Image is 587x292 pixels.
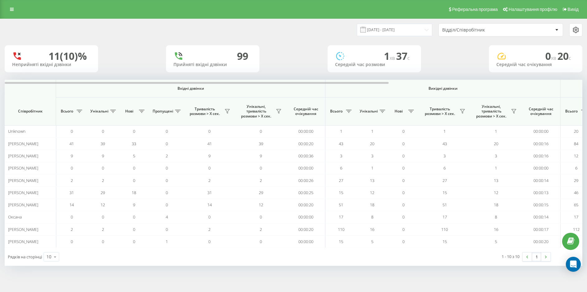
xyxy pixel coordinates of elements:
[443,178,447,183] span: 27
[371,153,373,159] span: 3
[8,239,38,244] span: [PERSON_NAME]
[260,239,262,244] span: 0
[339,202,343,208] span: 51
[133,165,135,171] span: 0
[384,49,396,63] span: 1
[402,128,405,134] span: 0
[286,137,325,150] td: 00:00:20
[208,214,211,220] span: 0
[71,214,73,220] span: 0
[443,128,446,134] span: 1
[557,49,571,63] span: 20
[522,150,561,162] td: 00:00:16
[10,109,50,114] span: Співробітник
[522,199,561,211] td: 00:00:15
[402,239,405,244] span: 0
[522,125,561,137] td: 00:00:00
[133,128,135,134] span: 0
[71,239,73,244] span: 0
[102,214,104,220] span: 0
[102,153,104,159] span: 9
[371,239,373,244] span: 5
[71,227,73,232] span: 2
[443,214,447,220] span: 17
[153,109,173,114] span: Пропущені
[371,165,373,171] span: 1
[402,178,405,183] span: 0
[340,86,546,91] span: Вихідні дзвінки
[443,153,446,159] span: 3
[443,141,447,146] span: 43
[574,178,578,183] span: 29
[573,227,580,232] span: 112
[575,165,577,171] span: 6
[442,27,517,33] div: Відділ/Співробітник
[402,214,405,220] span: 0
[8,214,22,220] span: Оксана
[238,104,274,119] span: Унікальні, тривалість розмови > Х сек.
[574,141,578,146] span: 84
[166,128,168,134] span: 0
[422,107,458,116] span: Тривалість розмови > Х сек.
[402,153,405,159] span: 0
[391,109,406,114] span: Нові
[166,141,168,146] span: 0
[208,165,211,171] span: 0
[101,141,105,146] span: 39
[339,214,343,220] span: 17
[407,55,410,61] span: c
[207,190,212,195] span: 31
[370,227,374,232] span: 16
[133,153,135,159] span: 5
[208,239,211,244] span: 0
[207,141,212,146] span: 41
[339,141,343,146] span: 43
[260,165,262,171] span: 0
[495,214,497,220] span: 8
[286,174,325,186] td: 00:00:26
[569,55,571,61] span: c
[495,128,497,134] span: 1
[59,109,75,114] span: Всього
[8,141,38,146] span: [PERSON_NAME]
[71,153,73,159] span: 9
[132,141,136,146] span: 33
[371,128,373,134] span: 1
[8,190,38,195] span: [PERSON_NAME]
[102,178,104,183] span: 2
[335,62,414,67] div: Середній час розмови
[495,153,497,159] span: 3
[402,190,405,195] span: 0
[494,227,498,232] span: 16
[291,107,320,116] span: Середній час очікування
[566,257,581,272] div: Open Intercom Messenger
[339,239,343,244] span: 15
[8,165,38,171] span: [PERSON_NAME]
[8,254,42,260] span: Рядків на сторінці
[509,7,557,12] span: Налаштування профілю
[173,62,252,67] div: Прийняті вхідні дзвінки
[166,239,168,244] span: 1
[208,227,211,232] span: 2
[260,214,262,220] span: 0
[494,141,498,146] span: 20
[8,128,26,134] span: Unknown
[12,62,91,67] div: Неприйняті вхідні дзвінки
[522,223,561,236] td: 00:00:17
[473,104,509,119] span: Унікальні, тривалість розмови > Х сек.
[339,190,343,195] span: 15
[494,178,498,183] span: 13
[338,227,344,232] span: 110
[207,202,212,208] span: 14
[452,7,498,12] span: Реферальна програма
[286,236,325,248] td: 00:00:00
[102,227,104,232] span: 2
[340,165,342,171] span: 6
[286,199,325,211] td: 00:00:20
[329,109,344,114] span: Всього
[8,227,38,232] span: [PERSON_NAME]
[443,190,447,195] span: 15
[522,162,561,174] td: 00:00:00
[121,109,137,114] span: Нові
[49,50,87,62] div: 11 (10)%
